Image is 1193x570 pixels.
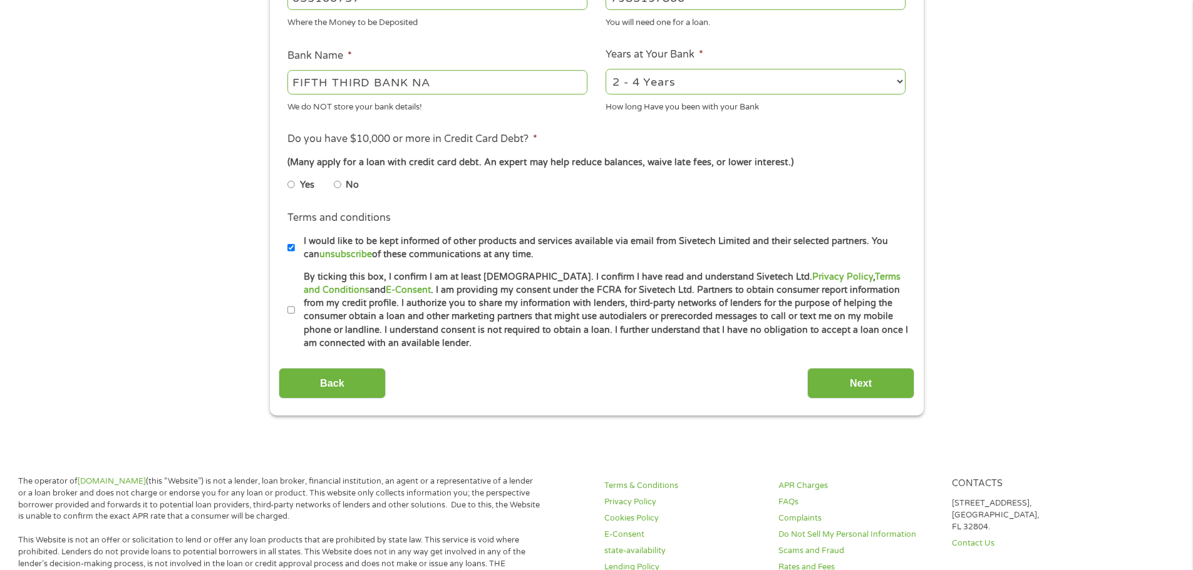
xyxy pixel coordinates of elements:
[18,476,540,523] p: The operator of (this “Website”) is not a lender, loan broker, financial institution, an agent or...
[78,476,146,486] a: [DOMAIN_NAME]
[807,368,914,399] input: Next
[287,156,905,170] div: (Many apply for a loan with credit card debt. An expert may help reduce balances, waive late fees...
[287,211,391,225] label: Terms and conditions
[778,545,937,557] a: Scams and Fraud
[606,13,906,29] div: You will need one for a loan.
[279,368,386,399] input: Back
[778,496,937,508] a: FAQs
[300,178,314,192] label: Yes
[295,270,909,350] label: By ticking this box, I confirm I am at least [DEMOGRAPHIC_DATA]. I confirm I have read and unders...
[778,480,937,492] a: APR Charges
[778,512,937,524] a: Complaints
[812,272,873,282] a: Privacy Policy
[606,48,703,61] label: Years at Your Bank
[952,478,1111,490] h4: Contacts
[287,96,587,113] div: We do NOT store your bank details!
[304,272,901,295] a: Terms and Conditions
[604,529,763,541] a: E-Consent
[604,545,763,557] a: state-availability
[287,49,352,63] label: Bank Name
[319,249,372,260] a: unsubscribe
[606,96,906,113] div: How long Have you been with your Bank
[386,285,431,295] a: E-Consent
[346,178,359,192] label: No
[952,537,1111,549] a: Contact Us
[287,13,587,29] div: Where the Money to be Deposited
[604,512,763,524] a: Cookies Policy
[604,480,763,492] a: Terms & Conditions
[604,496,763,508] a: Privacy Policy
[287,133,537,146] label: Do you have $10,000 or more in Credit Card Debt?
[295,235,909,262] label: I would like to be kept informed of other products and services available via email from Sivetech...
[778,529,937,541] a: Do Not Sell My Personal Information
[952,497,1111,533] p: [STREET_ADDRESS], [GEOGRAPHIC_DATA], FL 32804.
